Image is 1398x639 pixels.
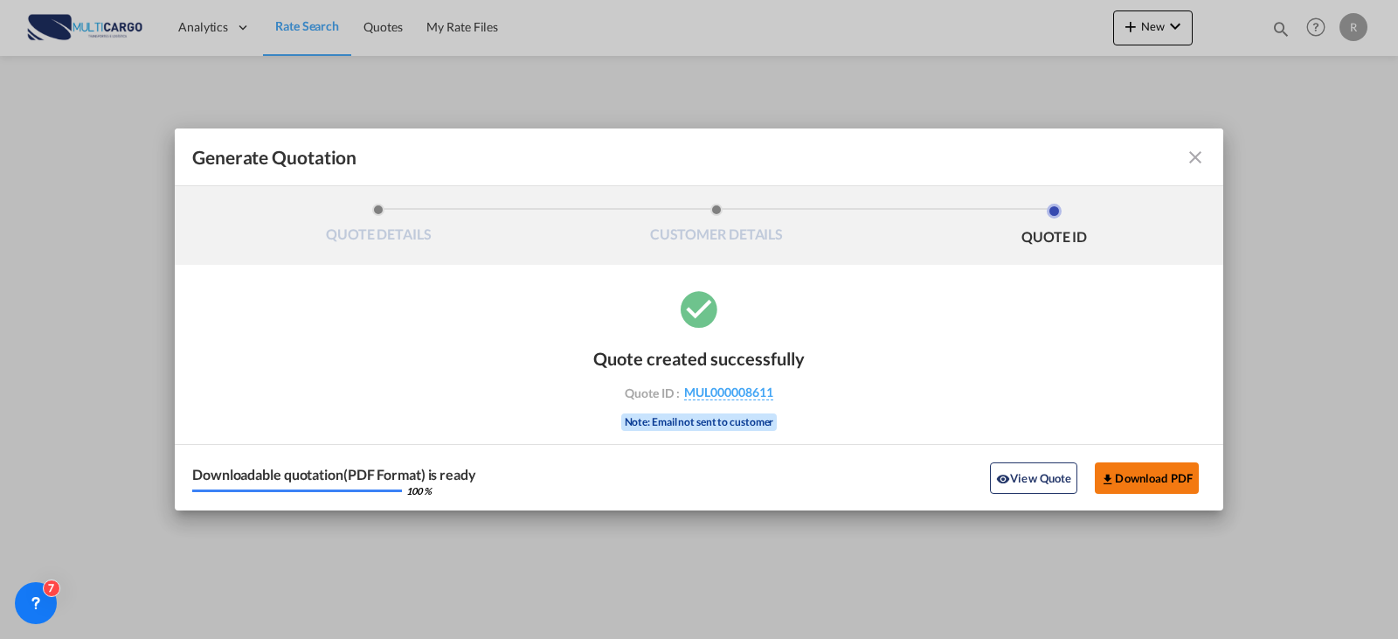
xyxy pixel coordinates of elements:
[598,385,800,400] div: Quote ID :
[593,348,805,369] div: Quote created successfully
[406,486,432,496] div: 100 %
[175,128,1223,511] md-dialog: Generate QuotationQUOTE ...
[990,462,1077,494] button: icon-eyeView Quote
[677,287,721,330] md-icon: icon-checkbox-marked-circle
[684,385,773,400] span: MUL000008611
[210,204,548,251] li: QUOTE DETAILS
[548,204,886,251] li: CUSTOMER DETAILS
[996,472,1010,486] md-icon: icon-eye
[621,413,778,431] div: Note: Email not sent to customer
[192,146,356,169] span: Generate Quotation
[885,204,1223,251] li: QUOTE ID
[192,468,476,482] div: Downloadable quotation(PDF Format) is ready
[1095,462,1199,494] button: Download PDF
[1185,147,1206,168] md-icon: icon-close fg-AAA8AD cursor m-0
[1101,472,1115,486] md-icon: icon-download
